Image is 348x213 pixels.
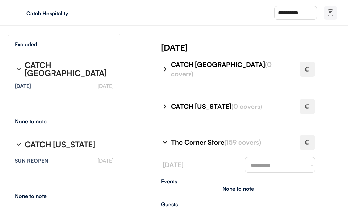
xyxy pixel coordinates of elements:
[224,138,261,146] font: (159 covers)
[171,60,292,78] div: CATCH [GEOGRAPHIC_DATA]
[25,140,95,148] div: CATCH [US_STATE]
[98,83,113,89] font: [DATE]
[26,11,110,16] div: Catch Hospitality
[327,9,334,17] img: file-02.svg
[163,161,184,169] font: [DATE]
[15,119,59,124] div: None to note
[98,157,113,164] font: [DATE]
[161,138,169,146] img: chevron-right%20%281%29.svg
[161,202,315,207] div: Guests
[15,42,37,47] div: Excluded
[15,193,59,198] div: None to note
[222,186,254,191] div: None to note
[171,138,292,147] div: The Corner Store
[13,8,24,18] img: yH5BAEAAAAALAAAAAABAAEAAAIBRAA7
[15,65,23,73] img: chevron-right%20%281%29.svg
[15,83,31,89] div: [DATE]
[15,158,48,163] div: SUN REOPEN
[161,42,348,53] div: [DATE]
[231,102,262,110] font: (0 covers)
[25,61,107,77] div: CATCH [GEOGRAPHIC_DATA]
[161,103,169,110] img: chevron-right%20%281%29.svg
[15,140,23,148] img: chevron-right%20%281%29.svg
[161,179,315,184] div: Events
[161,65,169,73] img: chevron-right%20%281%29.svg
[171,102,292,111] div: CATCH [US_STATE]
